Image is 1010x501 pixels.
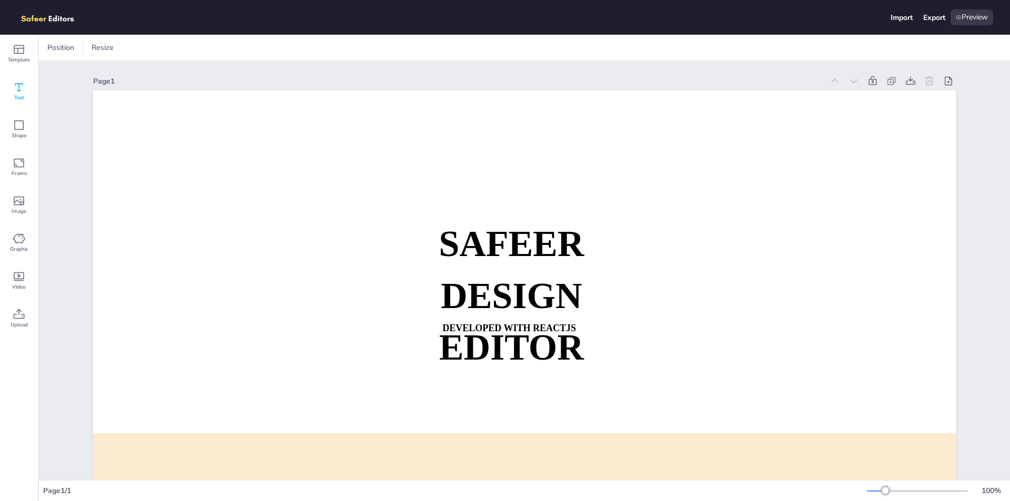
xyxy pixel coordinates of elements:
img: logo.png [17,9,89,25]
span: Graphic [10,245,28,253]
strong: DESIGN EDITOR [439,275,584,367]
span: Video [12,283,26,291]
span: Text [14,94,24,102]
span: Image [12,207,26,216]
strong: SAFEER [439,224,584,264]
div: Preview [951,9,993,25]
div: 100 % [978,486,1004,496]
div: Page 1 / 1 [43,486,867,496]
span: Upload [11,321,28,329]
span: Resize [89,43,116,53]
span: Position [45,43,76,53]
div: Page 1 [93,76,823,86]
span: Frame [12,169,27,178]
div: Import [891,13,913,23]
div: Export [923,13,945,23]
span: Shape [12,131,26,140]
span: Template [8,56,30,64]
strong: DEVELOPED WITH REACTJS [442,323,576,333]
